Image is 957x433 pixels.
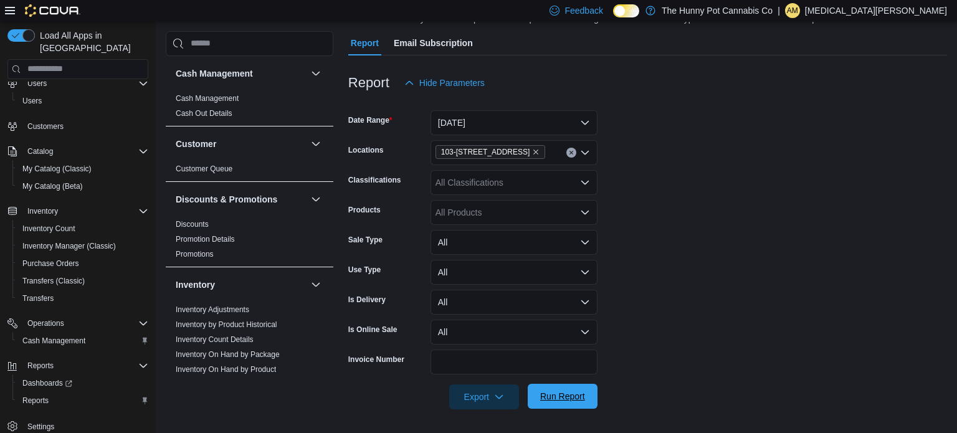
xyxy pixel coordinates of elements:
a: Customers [22,119,69,134]
span: Reports [27,361,54,371]
span: Dashboards [22,378,72,388]
button: Inventory [176,278,306,291]
span: Transfers [22,293,54,303]
button: Transfers (Classic) [12,272,153,290]
span: Purchase Orders [22,259,79,269]
a: My Catalog (Classic) [17,161,97,176]
a: Promotions [176,250,214,259]
h3: Report [348,75,389,90]
span: Cash Out Details [176,108,232,118]
a: Promotion Details [176,235,235,244]
button: [DATE] [431,110,598,135]
a: Inventory On Hand by Package [176,350,280,359]
a: Dashboards [12,374,153,392]
a: Dashboards [17,376,77,391]
a: Discounts [176,220,209,229]
button: Open list of options [580,178,590,188]
span: Promotion Details [176,234,235,244]
button: Run Report [528,384,598,409]
a: Inventory Count [17,221,80,236]
span: Cash Management [176,93,239,103]
button: Operations [2,315,153,332]
span: Reports [22,396,49,406]
button: My Catalog (Beta) [12,178,153,195]
button: Users [12,92,153,110]
span: Discounts [176,219,209,229]
button: Inventory Manager (Classic) [12,237,153,255]
span: Inventory Transactions [176,379,251,389]
button: Cash Management [176,67,306,80]
span: Catalog [27,146,53,156]
button: Reports [12,392,153,409]
button: Open list of options [580,207,590,217]
span: Hide Parameters [419,77,485,89]
span: 103-1405 Ottawa St N. [436,145,546,159]
span: Operations [27,318,64,328]
a: Inventory Adjustments [176,305,249,314]
a: Inventory Manager (Classic) [17,239,121,254]
a: Customer Queue [176,164,232,173]
button: Inventory [308,277,323,292]
span: Customers [27,121,64,131]
label: Is Online Sale [348,325,398,335]
span: My Catalog (Classic) [17,161,148,176]
button: Users [2,75,153,92]
a: Cash Management [17,333,90,348]
a: Reports [17,393,54,408]
span: My Catalog (Beta) [17,179,148,194]
span: Inventory by Product Historical [176,320,277,330]
button: Inventory [22,204,63,219]
span: Users [22,96,42,106]
button: Reports [2,357,153,374]
span: Users [22,76,148,91]
label: Products [348,205,381,215]
button: My Catalog (Classic) [12,160,153,178]
span: Inventory Count [17,221,148,236]
button: Customer [308,136,323,151]
button: Discounts & Promotions [308,192,323,207]
span: Reports [17,393,148,408]
span: Customer Queue [176,164,232,174]
span: Report [351,31,379,55]
span: Inventory [22,204,148,219]
span: Inventory On Hand by Package [176,350,280,359]
a: Inventory Transactions [176,380,251,389]
span: Load All Apps in [GEOGRAPHIC_DATA] [35,29,148,54]
button: Discounts & Promotions [176,193,306,206]
span: Cash Management [17,333,148,348]
a: Cash Management [176,94,239,103]
button: All [431,260,598,285]
span: Catalog [22,144,148,159]
label: Locations [348,145,384,155]
div: Cash Management [166,91,333,126]
span: My Catalog (Beta) [22,181,83,191]
label: Use Type [348,265,381,275]
a: Purchase Orders [17,256,84,271]
label: Invoice Number [348,354,404,364]
img: Cova [25,4,80,17]
span: Inventory Count Details [176,335,254,345]
span: Inventory Manager (Classic) [22,241,116,251]
a: Transfers (Classic) [17,274,90,288]
span: Reports [22,358,148,373]
span: Settings [27,422,54,432]
span: Transfers (Classic) [17,274,148,288]
span: Users [27,79,47,88]
div: Discounts & Promotions [166,217,333,267]
button: Catalog [2,143,153,160]
button: Cash Management [12,332,153,350]
button: All [431,290,598,315]
button: Customers [2,117,153,135]
button: Customer [176,138,306,150]
button: Remove 103-1405 Ottawa St N. from selection in this group [532,148,540,156]
span: Customers [22,118,148,134]
h3: Inventory [176,278,215,291]
a: Inventory On Hand by Product [176,365,276,374]
h3: Customer [176,138,216,150]
span: Inventory Count [22,224,75,234]
a: My Catalog (Beta) [17,179,88,194]
span: Dashboards [17,376,148,391]
span: Inventory Manager (Classic) [17,239,148,254]
span: Export [457,384,512,409]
